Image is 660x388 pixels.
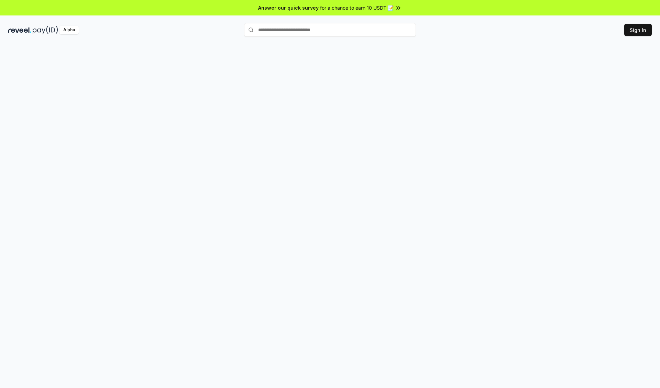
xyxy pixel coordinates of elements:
span: Answer our quick survey [258,4,319,11]
button: Sign In [624,24,652,36]
img: reveel_dark [8,26,31,34]
img: pay_id [33,26,58,34]
div: Alpha [59,26,79,34]
span: for a chance to earn 10 USDT 📝 [320,4,394,11]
